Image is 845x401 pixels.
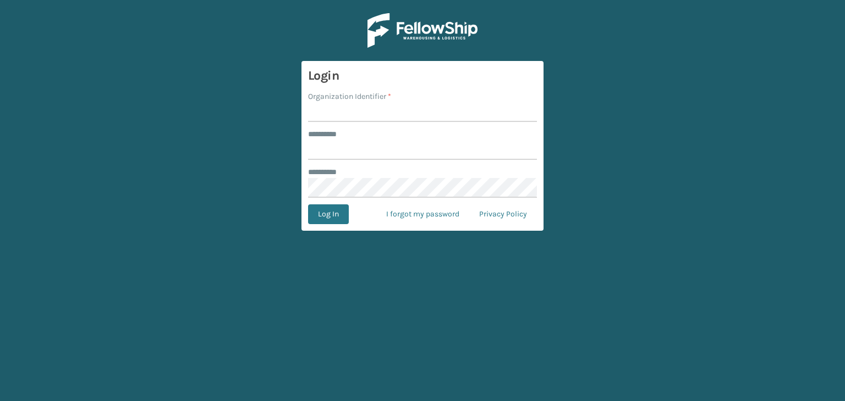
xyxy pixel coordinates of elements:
a: Privacy Policy [469,204,537,224]
button: Log In [308,204,349,224]
label: Organization Identifier [308,91,391,102]
h3: Login [308,68,537,84]
img: Logo [367,13,478,48]
a: I forgot my password [376,204,469,224]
